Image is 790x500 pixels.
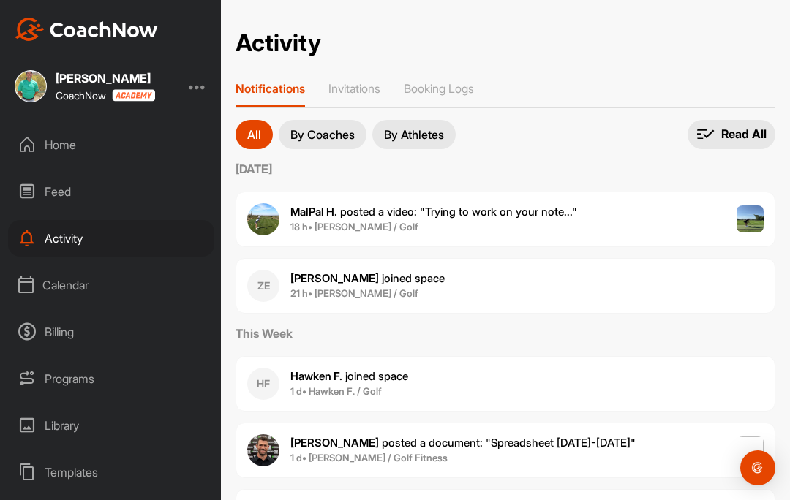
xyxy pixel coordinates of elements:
[8,454,214,490] div: Templates
[290,271,379,285] b: [PERSON_NAME]
[384,129,444,140] p: By Athletes
[247,368,279,400] div: HF
[290,205,577,219] span: posted a video : " Trying to work on your note... "
[8,267,214,303] div: Calendar
[8,220,214,257] div: Activity
[290,452,448,463] b: 1 d • [PERSON_NAME] / Golf Fitness
[290,271,445,285] span: joined space
[404,81,474,96] p: Booking Logs
[328,81,380,96] p: Invitations
[737,205,764,233] img: post image
[15,18,158,41] img: CoachNow
[236,120,273,149] button: All
[247,203,279,235] img: user avatar
[247,270,279,302] div: ZE
[56,72,155,84] div: [PERSON_NAME]
[290,436,379,450] b: [PERSON_NAME]
[8,407,214,444] div: Library
[290,385,382,397] b: 1 d • Hawken F. / Golf
[236,29,321,58] h2: Activity
[290,129,355,140] p: By Coaches
[247,129,261,140] p: All
[290,221,418,232] b: 18 h • [PERSON_NAME] / Golf
[721,126,767,142] p: Read All
[737,436,764,464] img: post image
[236,160,775,178] label: [DATE]
[8,173,214,210] div: Feed
[8,314,214,350] div: Billing
[290,436,636,450] span: posted a document : " Spreadsheet [DATE]-[DATE] "
[290,369,408,383] span: joined space
[247,434,279,466] img: user avatar
[8,360,214,397] div: Programs
[290,369,342,383] b: Hawken F.
[56,89,155,102] div: CoachNow
[112,89,155,102] img: CoachNow acadmey
[236,325,775,342] label: This Week
[15,70,47,102] img: square_a46ac4f4ec101cf76bbee5dc33b5f0e3.jpg
[279,120,366,149] button: By Coaches
[236,81,305,96] p: Notifications
[372,120,456,149] button: By Athletes
[290,287,418,299] b: 21 h • [PERSON_NAME] / Golf
[740,450,775,485] div: Open Intercom Messenger
[290,205,337,219] b: MalPal H.
[8,126,214,163] div: Home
